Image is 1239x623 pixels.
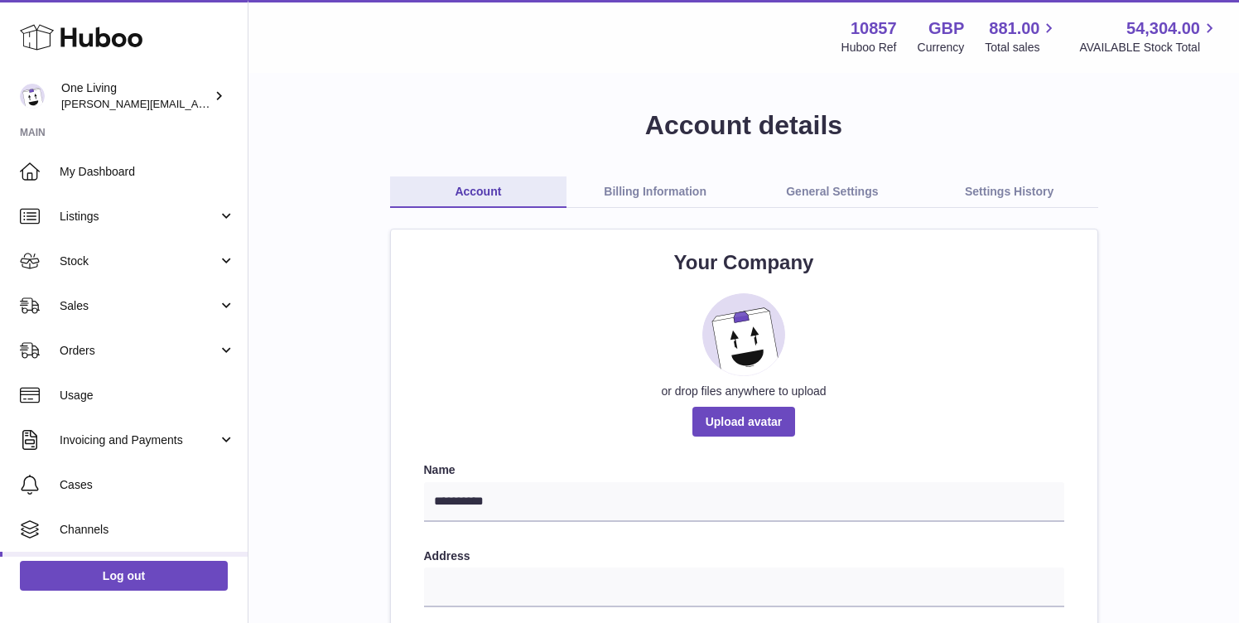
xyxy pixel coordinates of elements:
[918,40,965,56] div: Currency
[60,477,235,493] span: Cases
[424,548,1064,564] label: Address
[61,97,332,110] span: [PERSON_NAME][EMAIL_ADDRESS][DOMAIN_NAME]
[921,176,1098,208] a: Settings History
[275,108,1212,143] h1: Account details
[1079,17,1219,56] a: 54,304.00 AVAILABLE Stock Total
[841,40,897,56] div: Huboo Ref
[702,293,785,376] img: placeholder_image.svg
[61,80,210,112] div: One Living
[60,164,235,180] span: My Dashboard
[390,176,567,208] a: Account
[60,209,218,225] span: Listings
[424,462,1064,478] label: Name
[20,84,45,109] img: Jessica@oneliving.com
[60,343,218,359] span: Orders
[989,17,1039,40] span: 881.00
[60,298,218,314] span: Sales
[424,249,1064,276] h2: Your Company
[60,432,218,448] span: Invoicing and Payments
[692,407,796,437] span: Upload avatar
[60,388,235,403] span: Usage
[60,522,235,538] span: Channels
[928,17,964,40] strong: GBP
[744,176,921,208] a: General Settings
[424,384,1064,399] div: or drop files anywhere to upload
[60,254,218,269] span: Stock
[1079,40,1219,56] span: AVAILABLE Stock Total
[851,17,897,40] strong: 10857
[566,176,744,208] a: Billing Information
[985,17,1058,56] a: 881.00 Total sales
[1126,17,1200,40] span: 54,304.00
[20,561,228,591] a: Log out
[985,40,1058,56] span: Total sales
